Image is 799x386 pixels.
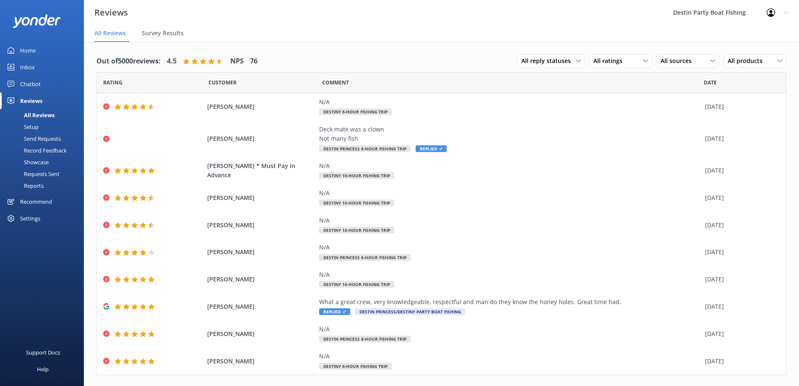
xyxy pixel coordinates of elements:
div: [DATE] [705,166,776,175]
span: Date [208,79,237,87]
div: Send Requests [5,133,61,144]
a: Setup [5,121,84,133]
div: N/A [319,352,701,361]
div: [DATE] [705,102,776,111]
span: Destiny 10-Hour Fishing Trip [319,172,394,179]
div: [DATE] [705,247,776,257]
span: [PERSON_NAME] [207,247,315,257]
div: [DATE] [705,302,776,311]
div: Support Docs [26,344,60,361]
h3: Reviews [94,6,128,19]
div: N/A [319,270,701,279]
div: N/A [319,97,701,107]
span: Destin Princess 6-Hour Fishing Trip [319,145,411,152]
div: N/A [319,161,701,171]
div: N/A [319,189,701,198]
span: All products [728,56,768,66]
div: Home [20,42,36,59]
span: Destiny 6-Hour Fishing Trip [319,363,392,370]
span: Destin Princess 6-Hour Fishing Trip [319,254,411,261]
div: Settings [20,210,40,227]
a: Requests Sent [5,168,84,180]
span: [PERSON_NAME] * Must Pay in Advance [207,161,315,180]
span: All sources [661,56,697,66]
div: N/A [319,325,701,334]
a: Send Requests [5,133,84,144]
span: [PERSON_NAME] [207,357,315,366]
a: Reports [5,180,84,192]
span: All ratings [593,56,627,66]
span: Destin Princess 8-Hour Fishing Trip [319,336,411,342]
span: Destiny 6-Hour Fishing Trip [319,108,392,115]
div: Recommend [20,193,52,210]
div: Help [37,361,49,378]
div: Inbox [20,59,35,76]
span: Destin Princess/Destiny Party Boat Fishing [355,308,465,315]
span: [PERSON_NAME] [207,102,315,111]
img: yonder-white-logo.png [13,14,61,28]
div: [DATE] [705,134,776,143]
span: All Reviews [94,29,126,37]
div: All Reviews [5,109,55,121]
div: [DATE] [705,329,776,339]
h4: 4.5 [167,56,177,67]
span: [PERSON_NAME] [207,275,315,284]
div: [DATE] [705,193,776,202]
div: Setup [5,121,39,133]
span: Question [322,79,349,87]
span: [PERSON_NAME] [207,329,315,339]
div: [DATE] [705,357,776,366]
a: All Reviews [5,109,84,121]
span: Date [704,79,717,87]
span: [PERSON_NAME] [207,193,315,202]
a: Showcase [5,156,84,168]
span: Replied [319,308,350,315]
div: Reports [5,180,44,192]
span: [PERSON_NAME] [207,302,315,311]
h4: NPS [230,56,244,67]
span: Destiny 10-Hour Fishing Trip [319,281,394,288]
div: [DATE] [705,275,776,284]
div: Reviews [20,92,42,109]
span: Survey Results [142,29,184,37]
span: Destiny 10-Hour Fishing Trip [319,200,394,206]
h4: 76 [250,56,258,67]
span: Date [103,79,122,87]
span: Replied [416,145,447,152]
span: [PERSON_NAME] [207,221,315,230]
div: Record Feedback [5,144,67,156]
div: N/A [319,243,701,252]
div: Chatbot [20,76,41,92]
div: What a great crew, very knowledgeable, respectful and man do they know the honey holes. Great tim... [319,297,701,307]
div: Requests Sent [5,168,60,180]
a: Record Feedback [5,144,84,156]
h4: Out of 5000 reviews: [96,56,161,67]
span: Destiny 10-Hour Fishing Trip [319,227,394,234]
span: All reply statuses [521,56,576,66]
div: Showcase [5,156,49,168]
div: N/A [319,216,701,225]
div: [DATE] [705,221,776,230]
div: Deck mate was a clown Not many fish [319,125,701,144]
span: [PERSON_NAME] [207,134,315,143]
